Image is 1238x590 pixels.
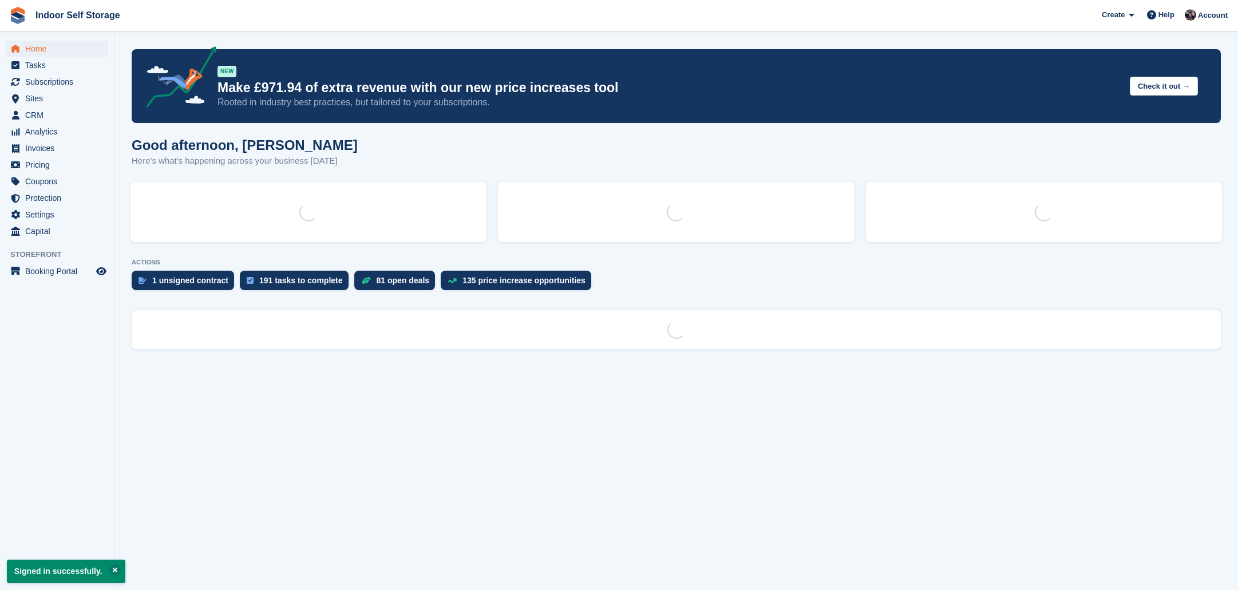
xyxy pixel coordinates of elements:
[10,249,114,260] span: Storefront
[6,157,108,173] a: menu
[6,41,108,57] a: menu
[137,46,217,112] img: price-adjustments-announcement-icon-8257ccfd72463d97f412b2fc003d46551f7dbcb40ab6d574587a9cd5c0d94...
[1198,10,1228,21] span: Account
[6,124,108,140] a: menu
[25,223,94,239] span: Capital
[1130,77,1198,96] button: Check it out →
[217,80,1121,96] p: Make £971.94 of extra revenue with our new price increases tool
[31,6,125,25] a: Indoor Self Storage
[6,173,108,189] a: menu
[25,190,94,206] span: Protection
[25,41,94,57] span: Home
[25,74,94,90] span: Subscriptions
[132,271,240,296] a: 1 unsigned contract
[6,207,108,223] a: menu
[377,276,430,285] div: 81 open deals
[448,278,457,283] img: price_increase_opportunities-93ffe204e8149a01c8c9dc8f82e8f89637d9d84a8eef4429ea346261dce0b2c0.svg
[6,263,108,279] a: menu
[6,57,108,73] a: menu
[25,157,94,173] span: Pricing
[25,173,94,189] span: Coupons
[1158,9,1174,21] span: Help
[217,96,1121,109] p: Rooted in industry best practices, but tailored to your subscriptions.
[6,190,108,206] a: menu
[259,276,343,285] div: 191 tasks to complete
[25,107,94,123] span: CRM
[9,7,26,24] img: stora-icon-8386f47178a22dfd0bd8f6a31ec36ba5ce8667c1dd55bd0f319d3a0aa187defe.svg
[6,223,108,239] a: menu
[1185,9,1196,21] img: Sandra Pomeroy
[25,57,94,73] span: Tasks
[247,277,254,284] img: task-75834270c22a3079a89374b754ae025e5fb1db73e45f91037f5363f120a921f8.svg
[25,140,94,156] span: Invoices
[6,90,108,106] a: menu
[361,276,371,284] img: deal-1b604bf984904fb50ccaf53a9ad4b4a5d6e5aea283cecdc64d6e3604feb123c2.svg
[7,560,125,583] p: Signed in successfully.
[217,66,236,77] div: NEW
[240,271,354,296] a: 191 tasks to complete
[441,271,597,296] a: 135 price increase opportunities
[354,271,441,296] a: 81 open deals
[132,155,358,168] p: Here's what's happening across your business [DATE]
[462,276,586,285] div: 135 price increase opportunities
[6,140,108,156] a: menu
[25,207,94,223] span: Settings
[6,107,108,123] a: menu
[152,276,228,285] div: 1 unsigned contract
[6,74,108,90] a: menu
[1102,9,1125,21] span: Create
[94,264,108,278] a: Preview store
[132,259,1221,266] p: ACTIONS
[25,124,94,140] span: Analytics
[25,90,94,106] span: Sites
[25,263,94,279] span: Booking Portal
[139,277,147,284] img: contract_signature_icon-13c848040528278c33f63329250d36e43548de30e8caae1d1a13099fd9432cc5.svg
[132,137,358,153] h1: Good afternoon, [PERSON_NAME]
